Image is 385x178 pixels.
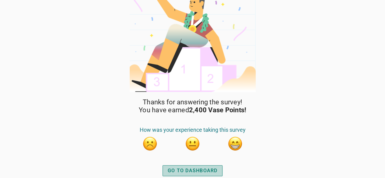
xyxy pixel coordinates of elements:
[139,106,246,114] span: You have earned
[168,167,218,174] div: GO TO DASHBOARD
[129,127,257,136] div: How was your experience taking this survey
[143,98,242,106] span: Thanks for answering the survey!
[163,165,223,176] button: GO TO DASHBOARD
[189,106,247,114] strong: 2,400 Vase Points!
